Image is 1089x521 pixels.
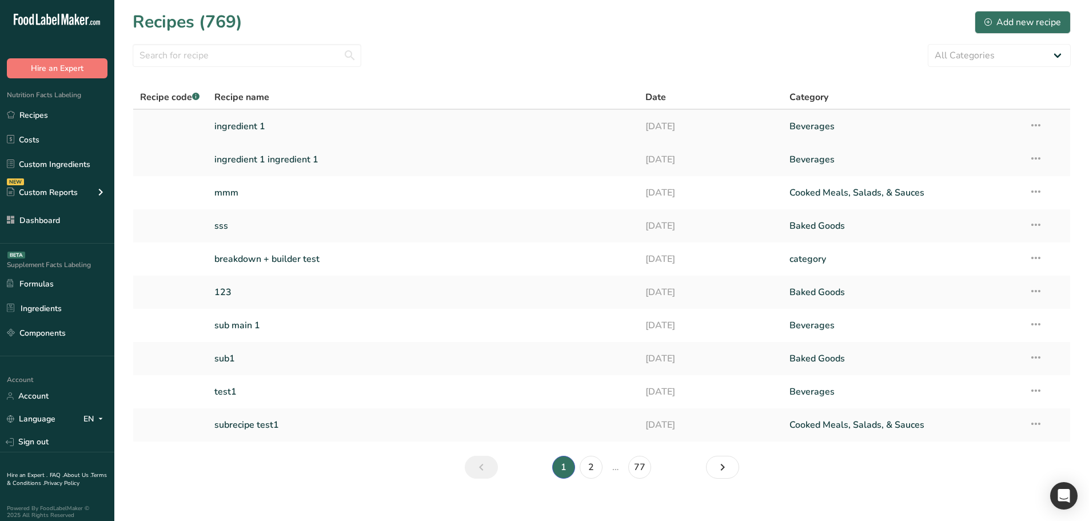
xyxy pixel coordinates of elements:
a: [DATE] [645,347,776,371]
a: Language [7,409,55,429]
a: ingredient 1 [214,114,632,138]
div: NEW [7,178,24,185]
a: Hire an Expert . [7,471,47,479]
a: Previous page [465,456,498,479]
button: Hire an Expert [7,58,107,78]
a: Cooked Meals, Salads, & Sauces [789,181,1015,205]
div: Custom Reports [7,186,78,198]
a: Privacy Policy [44,479,79,487]
a: breakdown + builder test [214,247,632,271]
a: Baked Goods [789,347,1015,371]
div: Open Intercom Messenger [1050,482,1078,510]
a: subrecipe test1 [214,413,632,437]
a: [DATE] [645,313,776,337]
h1: Recipes (769) [133,9,242,35]
a: [DATE] [645,247,776,271]
a: sub1 [214,347,632,371]
span: Recipe code [140,91,200,104]
a: Baked Goods [789,280,1015,304]
a: Page 77. [628,456,651,479]
a: ingredient 1 ingredient 1 [214,148,632,172]
a: Terms & Conditions . [7,471,107,487]
a: Baked Goods [789,214,1015,238]
span: Recipe name [214,90,269,104]
a: category [789,247,1015,271]
a: mmm [214,181,632,205]
div: Add new recipe [984,15,1061,29]
a: [DATE] [645,413,776,437]
button: Add new recipe [975,11,1071,34]
span: Date [645,90,666,104]
input: Search for recipe [133,44,361,67]
div: BETA [7,252,25,258]
div: EN [83,412,107,426]
a: [DATE] [645,380,776,404]
a: 123 [214,280,632,304]
div: Powered By FoodLabelMaker © 2025 All Rights Reserved [7,505,107,519]
a: FAQ . [50,471,63,479]
a: sss [214,214,632,238]
span: Category [789,90,828,104]
a: [DATE] [645,280,776,304]
a: test1 [214,380,632,404]
a: [DATE] [645,181,776,205]
a: About Us . [63,471,91,479]
a: Page 2. [580,456,603,479]
a: Beverages [789,380,1015,404]
a: [DATE] [645,114,776,138]
a: sub main 1 [214,313,632,337]
a: Next page [706,456,739,479]
a: Beverages [789,114,1015,138]
a: Cooked Meals, Salads, & Sauces [789,413,1015,437]
a: [DATE] [645,214,776,238]
a: [DATE] [645,148,776,172]
a: Beverages [789,148,1015,172]
a: Beverages [789,313,1015,337]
